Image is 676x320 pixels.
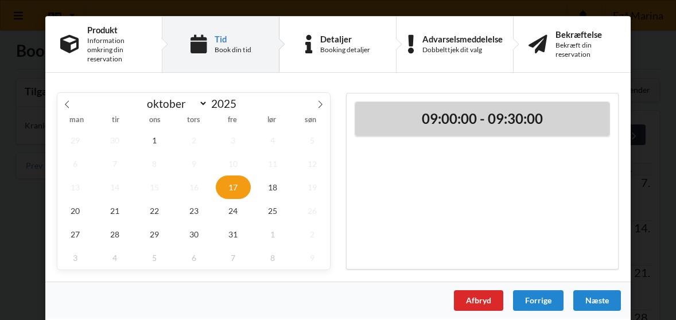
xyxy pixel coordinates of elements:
[137,175,172,199] span: oktober 15, 2025
[255,246,290,270] span: november 8, 2025
[294,175,330,199] span: oktober 19, 2025
[294,128,330,152] span: oktober 5, 2025
[176,199,212,223] span: oktober 23, 2025
[422,45,503,54] div: Dobbelttjek dit valg
[57,199,93,223] span: oktober 20, 2025
[176,152,212,175] span: oktober 9, 2025
[87,36,147,64] div: Information omkring din reservation
[255,175,290,199] span: oktober 18, 2025
[252,116,291,124] span: lør
[291,116,330,124] span: søn
[255,128,290,152] span: oktober 4, 2025
[57,246,93,270] span: november 3, 2025
[216,246,251,270] span: november 7, 2025
[137,199,172,223] span: oktober 22, 2025
[97,199,133,223] span: oktober 21, 2025
[320,45,370,54] div: Booking detaljer
[135,116,174,124] span: ons
[573,290,621,311] div: Næste
[137,223,172,246] span: oktober 29, 2025
[96,116,135,124] span: tir
[142,96,208,111] select: Month
[176,223,212,246] span: oktober 30, 2025
[176,128,212,152] span: oktober 2, 2025
[216,175,251,199] span: oktober 17, 2025
[454,290,503,311] div: Afbryd
[137,246,172,270] span: november 5, 2025
[216,128,251,152] span: oktober 3, 2025
[97,223,133,246] span: oktober 28, 2025
[176,246,212,270] span: november 6, 2025
[422,34,503,44] div: Advarselsmeddelelse
[255,199,290,223] span: oktober 25, 2025
[57,175,93,199] span: oktober 13, 2025
[208,97,246,110] input: Year
[57,152,93,175] span: oktober 6, 2025
[216,152,251,175] span: oktober 10, 2025
[213,116,252,124] span: fre
[294,199,330,223] span: oktober 26, 2025
[174,116,213,124] span: tors
[216,199,251,223] span: oktober 24, 2025
[294,246,330,270] span: november 9, 2025
[215,45,251,54] div: Book din tid
[57,128,93,152] span: september 29, 2025
[97,152,133,175] span: oktober 7, 2025
[513,290,564,311] div: Forrige
[363,110,601,128] h2: 09:00:00 - 09:30:00
[294,223,330,246] span: november 2, 2025
[294,152,330,175] span: oktober 12, 2025
[255,223,290,246] span: november 1, 2025
[97,175,133,199] span: oktober 14, 2025
[216,223,251,246] span: oktober 31, 2025
[555,41,616,59] div: Bekræft din reservation
[320,34,370,44] div: Detaljer
[555,30,616,39] div: Bekræftelse
[215,34,251,44] div: Tid
[255,152,290,175] span: oktober 11, 2025
[57,116,96,124] span: man
[137,152,172,175] span: oktober 8, 2025
[57,223,93,246] span: oktober 27, 2025
[87,25,147,34] div: Produkt
[137,128,172,152] span: oktober 1, 2025
[97,128,133,152] span: september 30, 2025
[97,246,133,270] span: november 4, 2025
[176,175,212,199] span: oktober 16, 2025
